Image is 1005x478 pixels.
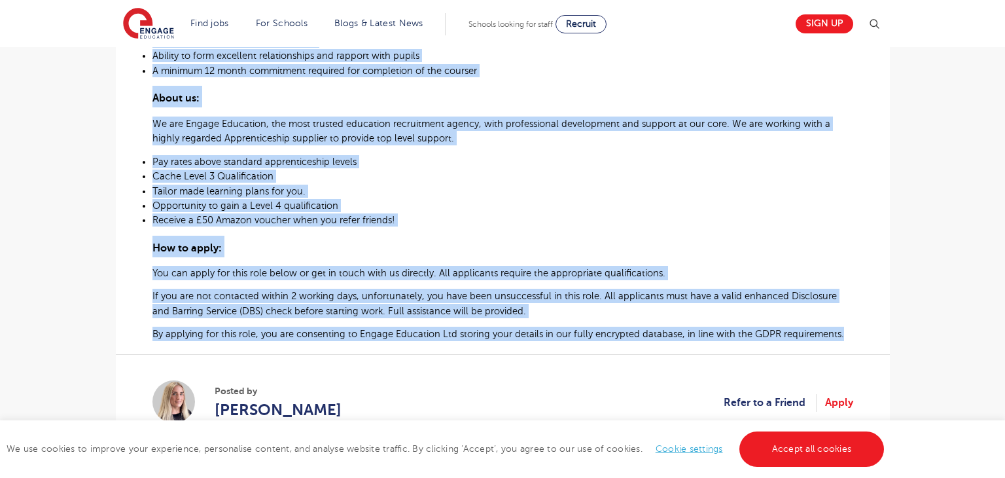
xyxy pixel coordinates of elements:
[724,394,817,411] a: Refer to a Friend
[152,186,306,196] span: Tailor made learning plans for you.
[152,119,830,143] span: We are Engage Education, the most trusted education recruitment agency, with professional develop...
[152,65,477,76] span: A minimum 12 month commitment required for completion of the courser
[152,200,338,211] span: Opportunity to gain a Level 4 qualification
[152,156,357,167] span: Pay rates above standard apprenticeship levels
[656,444,723,454] a: Cookie settings
[825,394,853,411] a: Apply
[555,15,607,33] a: Recruit
[152,171,273,181] span: Cache Level 3 Qualification
[334,18,423,28] a: Blogs & Latest News
[566,19,596,29] span: Recruit
[123,8,174,41] img: Engage Education
[7,444,887,454] span: We use cookies to improve your experience, personalise content, and analyse website traffic. By c...
[468,20,553,29] span: Schools looking for staff
[152,242,222,254] span: How to apply:
[215,398,342,422] a: [PERSON_NAME]
[215,384,342,398] span: Posted by
[739,432,885,467] a: Accept all cookies
[152,268,665,278] span: You can apply for this role below or get in touch with us directly. All applicants require the ap...
[152,329,844,339] span: By applying for this role, you are consenting to Engage Education Ltd storing your details in our...
[152,92,200,104] span: About us:
[256,18,308,28] a: For Schools
[190,18,229,28] a: Find jobs
[152,215,395,225] span: Receive a £50 Amazon voucher when you refer friends!
[152,291,837,316] span: If you are not contacted within 2 working days, unfortunately, you have been unsuccessful in this...
[796,14,853,33] a: Sign up
[152,50,419,61] span: Ability to form excellent relationships and rapport with pupils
